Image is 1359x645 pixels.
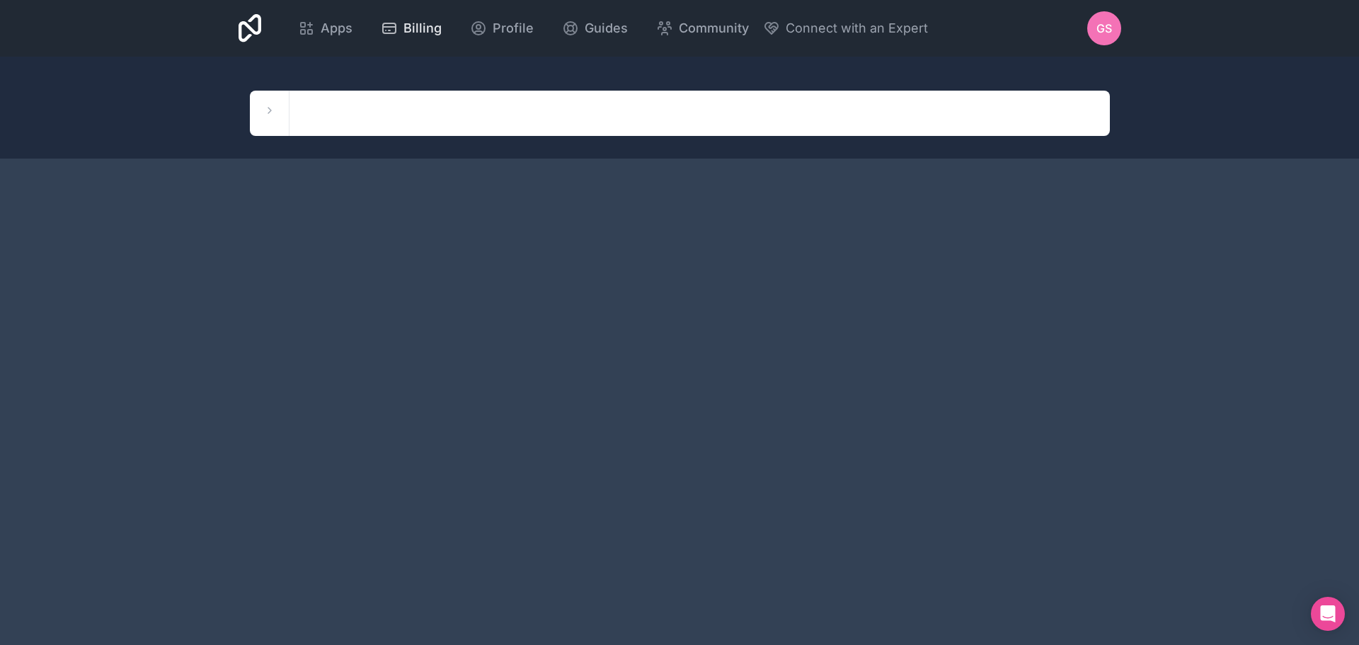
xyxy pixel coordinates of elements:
[369,13,453,44] a: Billing
[645,13,760,44] a: Community
[1096,20,1112,37] span: GS
[287,13,364,44] a: Apps
[321,18,352,38] span: Apps
[403,18,442,38] span: Billing
[1311,597,1345,631] div: Open Intercom Messenger
[493,18,534,38] span: Profile
[786,18,928,38] span: Connect with an Expert
[763,18,928,38] button: Connect with an Expert
[551,13,639,44] a: Guides
[585,18,628,38] span: Guides
[679,18,749,38] span: Community
[459,13,545,44] a: Profile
